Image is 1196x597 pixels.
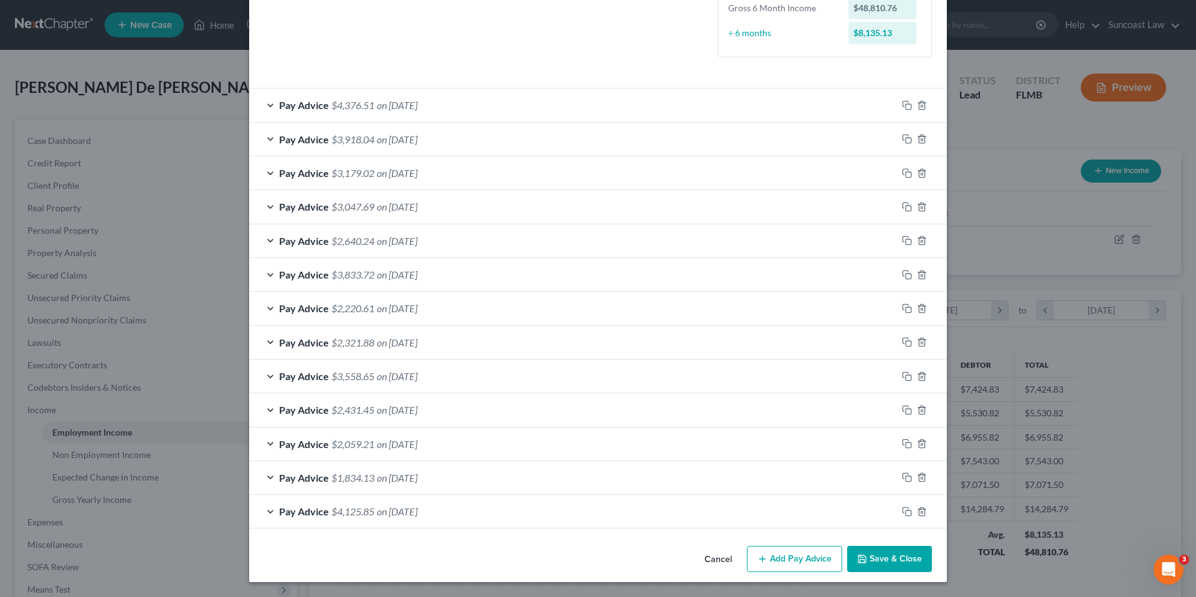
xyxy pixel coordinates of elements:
span: on [DATE] [377,201,417,213]
button: Add Pay Advice [747,546,842,572]
span: Pay Advice [279,370,329,382]
span: Pay Advice [279,167,329,179]
span: Pay Advice [279,99,329,111]
span: $3,558.65 [331,370,374,382]
button: Save & Close [847,546,932,572]
span: on [DATE] [377,99,417,111]
span: on [DATE] [377,370,417,382]
span: $4,125.85 [331,505,374,517]
span: Pay Advice [279,505,329,517]
span: $2,431.45 [331,404,374,416]
span: $4,376.51 [331,99,374,111]
span: $2,321.88 [331,337,374,348]
iframe: Intercom live chat [1154,555,1184,585]
div: ÷ 6 months [722,27,842,39]
span: Pay Advice [279,438,329,450]
span: on [DATE] [377,302,417,314]
span: on [DATE] [377,404,417,416]
span: $3,918.04 [331,133,374,145]
span: $2,220.61 [331,302,374,314]
span: 3 [1179,555,1189,565]
span: $1,834.13 [331,472,374,484]
span: Pay Advice [279,269,329,280]
span: Pay Advice [279,472,329,484]
span: on [DATE] [377,337,417,348]
button: Cancel [695,547,742,572]
span: on [DATE] [377,133,417,145]
span: Pay Advice [279,201,329,213]
span: Pay Advice [279,404,329,416]
div: Gross 6 Month Income [722,2,842,14]
span: Pay Advice [279,302,329,314]
span: $2,059.21 [331,438,374,450]
span: Pay Advice [279,337,329,348]
span: on [DATE] [377,438,417,450]
span: on [DATE] [377,235,417,247]
span: $3,179.02 [331,167,374,179]
span: on [DATE] [377,505,417,517]
span: $3,047.69 [331,201,374,213]
span: on [DATE] [377,167,417,179]
span: $3,833.72 [331,269,374,280]
span: $2,640.24 [331,235,374,247]
div: $8,135.13 [848,22,917,44]
span: on [DATE] [377,472,417,484]
span: Pay Advice [279,235,329,247]
span: on [DATE] [377,269,417,280]
span: Pay Advice [279,133,329,145]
